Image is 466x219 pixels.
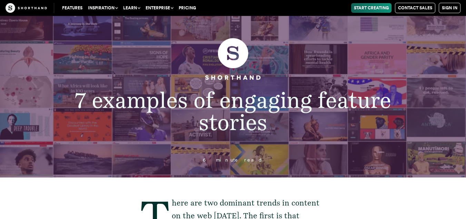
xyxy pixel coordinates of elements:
a: Features [59,3,85,13]
a: Pricing [176,3,199,13]
button: Inspiration [85,3,120,13]
a: Contact Sales [395,3,435,13]
button: Enterprise [143,3,176,13]
a: Sign in [439,3,460,13]
span: 6 minute read [203,157,263,163]
button: Learn [120,3,143,13]
img: The Craft [6,3,47,13]
span: 7 examples of engaging feature stories [75,87,391,135]
a: Start Creating [351,3,391,13]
